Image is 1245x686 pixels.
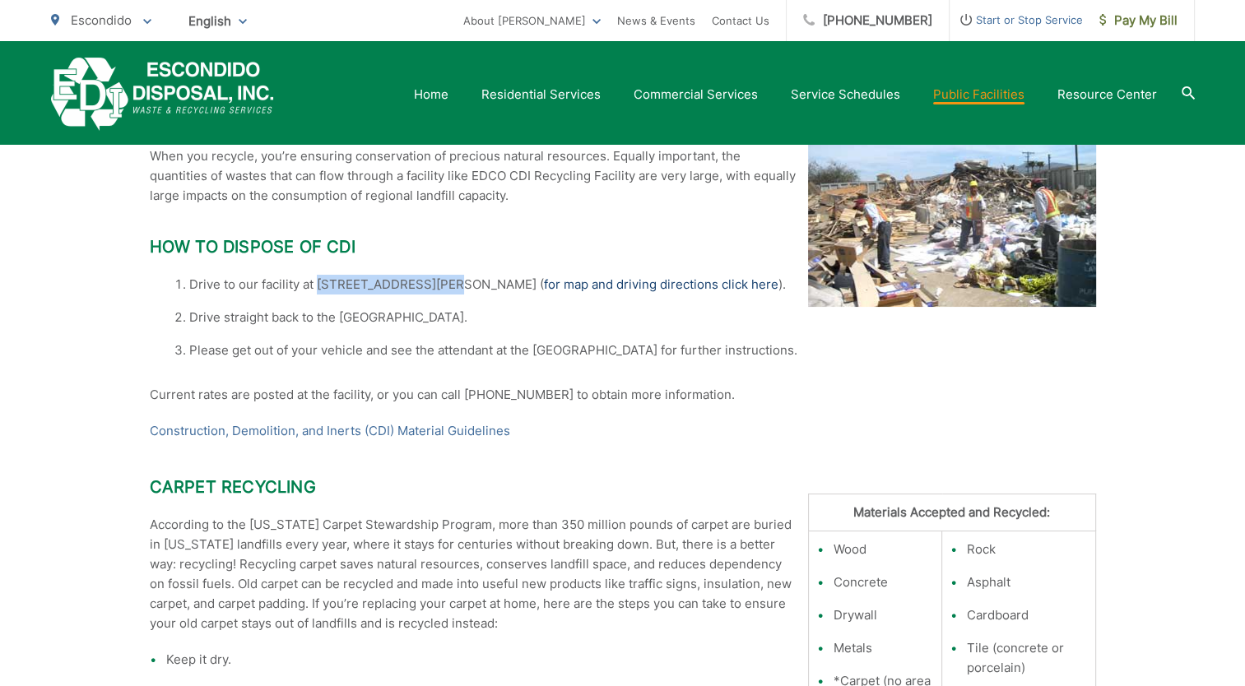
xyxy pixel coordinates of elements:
[150,515,1096,633] p: According to the [US_STATE] Carpet Stewardship Program, more than 350 million pounds of carpet ar...
[791,85,900,104] a: Service Schedules
[1057,85,1157,104] a: Resource Center
[150,146,1096,206] p: When you recycle, you’re ensuring conservation of precious natural resources. Equally important, ...
[414,85,448,104] a: Home
[150,385,1096,405] p: Current rates are posted at the facility, or you can call [PHONE_NUMBER] to obtain more information.
[150,421,510,441] a: Construction, Demolition, and Inerts (CDI) Material Guidelines
[834,572,934,592] li: Concrete
[150,275,1096,294] li: Drive to our facility at [STREET_ADDRESS][PERSON_NAME] ( ).
[150,341,1096,360] li: Please get out of your vehicle and see the attendant at the [GEOGRAPHIC_DATA] for further instruc...
[51,58,274,131] a: EDCD logo. Return to the homepage.
[634,85,758,104] a: Commercial Services
[967,540,1086,559] li: Rock
[808,90,1096,307] img: 5177.jpg
[967,572,1086,592] li: Asphalt
[463,11,601,30] a: About [PERSON_NAME]
[853,504,1050,520] strong: Materials Accepted and Recycled:
[933,85,1024,104] a: Public Facilities
[617,11,695,30] a: News & Events
[176,7,259,35] span: English
[834,605,934,625] li: Drywall
[150,308,1096,327] li: Drive straight back to the [GEOGRAPHIC_DATA].
[834,638,934,658] li: Metals
[712,11,769,30] a: Contact Us
[1099,11,1178,30] span: Pay My Bill
[71,12,132,28] span: Escondido
[150,477,1096,497] h2: Carpet Recycling
[967,638,1086,678] li: Tile (concrete or porcelain)
[481,85,601,104] a: Residential Services
[544,275,778,294] a: for map and driving directions click here
[150,237,1096,257] h2: How to Dispose of CDI
[166,650,1096,670] li: Keep it dry.
[834,540,934,559] li: Wood
[967,605,1086,625] li: Cardboard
